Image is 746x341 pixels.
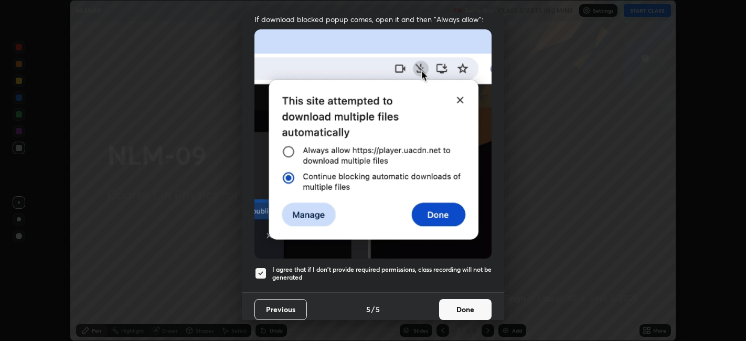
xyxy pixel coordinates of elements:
button: Previous [254,299,307,320]
h5: I agree that if I don't provide required permissions, class recording will not be generated [272,265,492,282]
h4: 5 [366,304,370,315]
img: downloads-permission-blocked.gif [254,29,492,259]
span: If download blocked popup comes, open it and then "Always allow": [254,14,492,24]
button: Done [439,299,492,320]
h4: / [371,304,375,315]
h4: 5 [376,304,380,315]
